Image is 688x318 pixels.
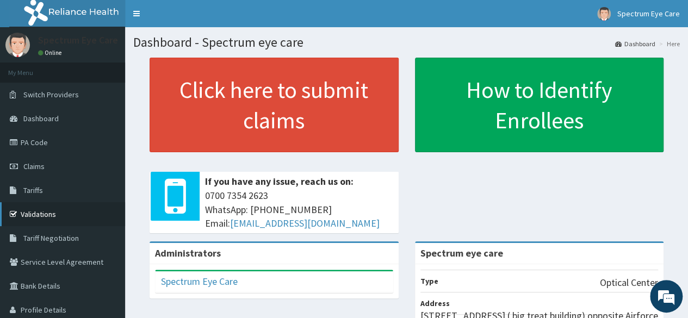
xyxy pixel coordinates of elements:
a: [EMAIL_ADDRESS][DOMAIN_NAME] [230,217,380,229]
span: Claims [23,161,45,171]
a: How to Identify Enrollees [415,58,664,152]
h1: Dashboard - Spectrum eye care [133,35,680,49]
a: Click here to submit claims [150,58,399,152]
span: Tariffs [23,185,43,195]
span: Dashboard [23,114,59,123]
a: Dashboard [615,39,655,48]
b: If you have any issue, reach us on: [205,175,354,188]
img: User Image [5,33,30,57]
li: Here [656,39,680,48]
img: User Image [597,7,611,21]
b: Administrators [155,247,221,259]
span: Tariff Negotiation [23,233,79,243]
span: Switch Providers [23,90,79,99]
a: Online [38,49,64,57]
p: Spectrum Eye Care [38,35,118,45]
b: Address [420,298,450,308]
a: Spectrum Eye Care [161,275,238,288]
span: Spectrum Eye Care [617,9,680,18]
span: 0700 7354 2623 WhatsApp: [PHONE_NUMBER] Email: [205,189,393,230]
p: Optical Center [600,276,658,290]
b: Type [420,276,438,286]
strong: Spectrum eye care [420,247,503,259]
